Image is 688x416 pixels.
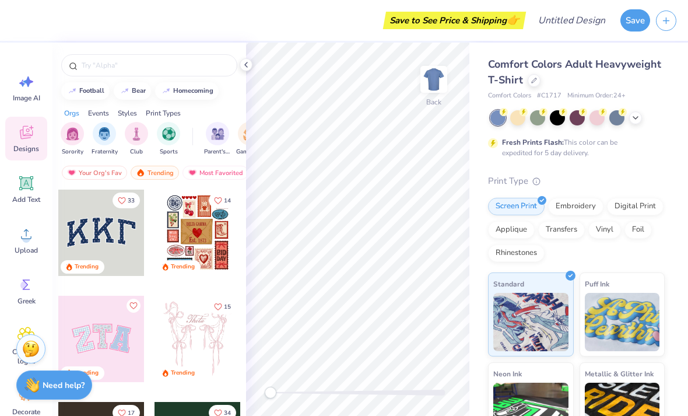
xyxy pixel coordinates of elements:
[488,244,545,262] div: Rhinestones
[130,148,143,156] span: Club
[209,299,236,314] button: Like
[236,122,263,156] div: filter for Game Day
[118,108,137,118] div: Styles
[607,198,664,215] div: Digital Print
[98,127,111,141] img: Fraternity Image
[493,278,524,290] span: Standard
[64,108,79,118] div: Orgs
[171,369,195,377] div: Trending
[157,122,180,156] button: filter button
[61,82,110,100] button: football
[426,97,441,107] div: Back
[488,221,535,239] div: Applique
[61,122,84,156] div: filter for Sorority
[224,410,231,416] span: 34
[585,278,609,290] span: Puff Ink
[224,198,231,204] span: 14
[224,304,231,310] span: 15
[136,169,145,177] img: trending.gif
[567,91,626,101] span: Minimum Order: 24 +
[493,368,522,380] span: Neon Ink
[131,166,179,180] div: Trending
[15,246,38,255] span: Upload
[182,166,248,180] div: Most Favorited
[68,88,77,95] img: trend_line.gif
[422,68,445,91] img: Back
[488,174,665,188] div: Print Type
[113,193,140,208] button: Like
[62,166,127,180] div: Your Org's Fav
[188,169,197,177] img: most_fav.gif
[620,9,650,32] button: Save
[80,60,230,71] input: Try "Alpha"
[61,122,84,156] button: filter button
[79,88,104,94] div: football
[162,127,175,141] img: Sports Image
[75,369,99,377] div: Trending
[265,387,276,398] div: Accessibility label
[128,410,135,416] span: 17
[488,57,661,87] span: Comfort Colors Adult Heavyweight T-Shirt
[17,296,36,306] span: Greek
[502,137,645,158] div: This color can be expedited for 5 day delivery.
[236,122,263,156] button: filter button
[125,122,148,156] button: filter button
[75,263,99,271] div: Trending
[62,148,83,156] span: Sorority
[209,193,236,208] button: Like
[204,148,231,156] span: Parent's Weekend
[204,122,231,156] button: filter button
[157,122,180,156] div: filter for Sports
[548,198,603,215] div: Embroidery
[125,122,148,156] div: filter for Club
[128,198,135,204] span: 33
[624,221,652,239] div: Foil
[7,347,45,366] span: Clipart & logos
[588,221,621,239] div: Vinyl
[537,91,561,101] span: # C1717
[585,293,660,351] img: Puff Ink
[13,144,39,153] span: Designs
[92,122,118,156] div: filter for Fraternity
[88,108,109,118] div: Events
[130,127,143,141] img: Club Image
[493,293,568,351] img: Standard
[160,148,178,156] span: Sports
[502,138,564,147] strong: Fresh Prints Flash:
[386,12,523,29] div: Save to See Price & Shipping
[211,127,224,141] img: Parent's Weekend Image
[120,88,129,95] img: trend_line.gif
[488,91,531,101] span: Comfort Colors
[92,148,118,156] span: Fraternity
[66,127,79,141] img: Sorority Image
[538,221,585,239] div: Transfers
[236,148,263,156] span: Game Day
[529,9,615,32] input: Untitled Design
[243,127,257,141] img: Game Day Image
[92,122,118,156] button: filter button
[155,82,219,100] button: homecoming
[173,88,213,94] div: homecoming
[67,169,76,177] img: most_fav.gif
[43,380,85,391] strong: Need help?
[162,88,171,95] img: trend_line.gif
[12,195,40,204] span: Add Text
[507,13,519,27] span: 👉
[146,108,181,118] div: Print Types
[132,88,146,94] div: bear
[114,82,151,100] button: bear
[585,368,654,380] span: Metallic & Glitter Ink
[127,299,141,313] button: Like
[171,263,195,271] div: Trending
[488,198,545,215] div: Screen Print
[204,122,231,156] div: filter for Parent's Weekend
[13,93,40,103] span: Image AI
